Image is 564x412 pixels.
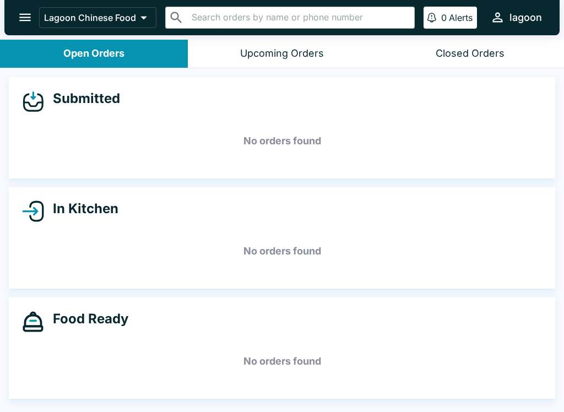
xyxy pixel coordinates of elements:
div: lagoon [509,11,542,24]
p: Alerts [449,12,473,23]
input: Search orders by name or phone number [188,10,410,25]
p: Lagoon Chinese Food [44,12,136,23]
div: Closed Orders [436,47,505,60]
h5: No orders found [22,231,542,271]
div: Open Orders [63,47,124,60]
h5: No orders found [22,121,542,161]
h4: Submitted [44,90,120,107]
p: 0 [441,12,447,23]
button: open drawer [11,3,39,31]
div: Upcoming Orders [240,47,324,60]
h4: In Kitchen [44,200,118,217]
button: Lagoon Chinese Food [39,7,156,28]
button: lagoon [486,6,546,29]
h5: No orders found [22,341,542,381]
h4: Food Ready [44,311,128,327]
